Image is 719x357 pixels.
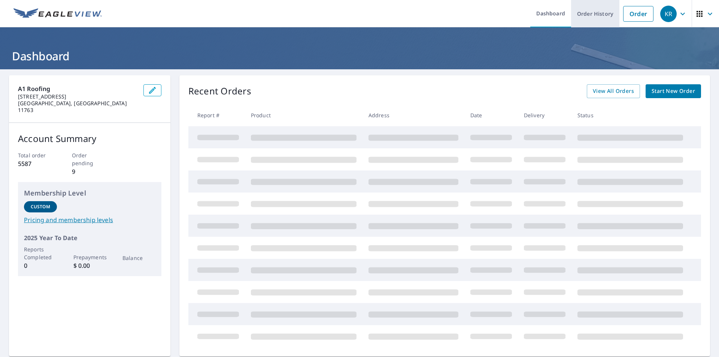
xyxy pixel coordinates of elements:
p: Reports Completed [24,245,57,261]
a: Pricing and membership levels [24,215,155,224]
span: View All Orders [593,87,634,96]
p: [GEOGRAPHIC_DATA], [GEOGRAPHIC_DATA] 11763 [18,100,137,114]
p: A1 Roofing [18,84,137,93]
p: 9 [72,167,108,176]
p: Order pending [72,151,108,167]
th: Date [464,104,518,126]
p: $ 0.00 [73,261,106,270]
a: Order [623,6,653,22]
h1: Dashboard [9,48,710,64]
a: Start New Order [646,84,701,98]
p: Balance [122,254,155,262]
div: KR [660,6,677,22]
p: Recent Orders [188,84,251,98]
p: [STREET_ADDRESS] [18,93,137,100]
p: Prepayments [73,253,106,261]
th: Report # [188,104,245,126]
p: Total order [18,151,54,159]
img: EV Logo [13,8,102,19]
th: Delivery [518,104,571,126]
p: 2025 Year To Date [24,233,155,242]
p: Membership Level [24,188,155,198]
th: Status [571,104,689,126]
p: Custom [31,203,50,210]
th: Address [362,104,464,126]
p: 0 [24,261,57,270]
a: View All Orders [587,84,640,98]
p: 5587 [18,159,54,168]
p: Account Summary [18,132,161,145]
span: Start New Order [652,87,695,96]
th: Product [245,104,362,126]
